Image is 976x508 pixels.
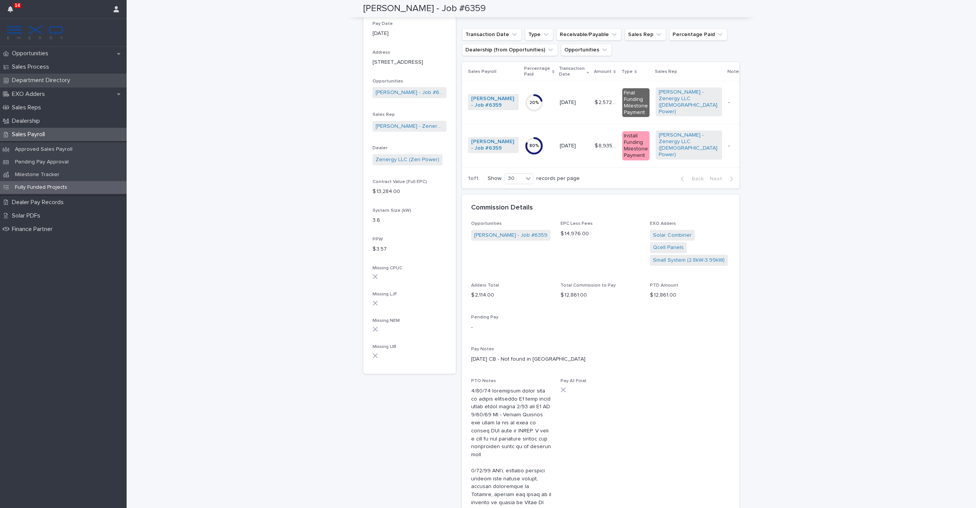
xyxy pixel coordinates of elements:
p: $ 12,861.00 [561,291,641,299]
span: Back [687,176,704,181]
p: Sales Payroll [9,131,51,138]
tr: [PERSON_NAME] - Job #6359 80%[DATE]$ 8,935.20$ 8,935.20 Install Funding Milestone Payment[PERSON_... [462,124,758,167]
p: $ 8,935.20 [595,141,618,149]
p: $ 2,114.00 [471,291,551,299]
span: EXO Adders [650,221,676,226]
p: [DATE] [560,99,588,106]
p: 14 [15,3,20,8]
button: Type [525,28,553,41]
h2: [PERSON_NAME] - Job #6359 [363,3,486,14]
p: Solar PDFs [9,212,46,219]
button: Opportunities [561,44,612,56]
span: PTD Amount [650,283,678,288]
p: EXO Adders [9,91,51,98]
div: 30 [505,175,523,183]
span: Dealer [373,146,387,150]
span: Opportunities [471,221,502,226]
div: 20 % [525,100,543,106]
div: 14 [8,5,18,18]
p: - [728,99,745,106]
a: [PERSON_NAME] - Zenergy LLC ([DEMOGRAPHIC_DATA] Power) [659,132,719,158]
p: Approved Sales Payroll [9,146,79,153]
span: Address [373,50,390,55]
p: Dealer Pay Records [9,199,70,206]
p: Type [622,68,633,76]
tr: [PERSON_NAME] - Job #6359 20%[DATE]$ 2,572.20$ 2,572.20 Final Funding Milestone Payment[PERSON_NA... [462,81,758,124]
a: [PERSON_NAME] - Job #6359 [376,89,443,97]
p: Percentage Paid [524,64,550,79]
button: Dealership (from Opportunities) [462,44,558,56]
p: $ 14,976.00 [561,230,641,238]
p: Notes [727,68,741,76]
p: Finance Partner [9,226,59,233]
span: PPW [373,237,383,242]
p: Transaction Date [559,64,585,79]
a: Qcell Panels [653,244,684,252]
div: Final Funding Milestone Payment [622,88,650,117]
a: [PERSON_NAME] - Job #6359 [471,139,516,152]
p: Pending Pay Approval [9,159,75,165]
img: FKS5r6ZBThi8E5hshIGi [6,25,64,40]
span: Missing LJF [373,292,397,297]
p: Amount [594,68,612,76]
button: Back [674,175,707,182]
p: Sales Process [9,63,55,71]
div: Install Funding Milestone Payment [622,131,650,160]
p: 1 of 1 [462,169,485,188]
a: Small System (2.8kW-3.99kW) [653,256,725,264]
span: Missing CPUC [373,266,402,270]
span: Missing NEM [373,318,400,323]
span: Pay At Final [561,379,586,383]
a: [PERSON_NAME] - Job #6359 [471,96,516,109]
button: Transaction Date [462,28,522,41]
p: 3.6 [373,216,447,224]
button: Next [707,175,739,182]
span: EPC Less Fees [561,221,593,226]
button: Receivable/Payable [556,28,622,41]
p: - [728,143,745,149]
span: Pending Pay [471,315,498,320]
p: Dealership [9,117,46,125]
p: $ 13,284.00 [373,188,447,196]
p: Opportunities [9,50,54,57]
p: $ 12,861.00 [650,291,730,299]
p: [DATE] [560,143,588,149]
p: Sales Payroll [468,68,496,76]
span: Opportunities [373,79,403,84]
p: Sales Rep [655,68,677,76]
span: Adders Total [471,283,499,288]
p: [STREET_ADDRESS] [373,58,447,66]
p: Show [488,175,501,182]
p: $ 3.57 [373,245,447,253]
span: System Size (kW) [373,208,411,213]
p: Milestone Tracker [9,172,66,178]
p: Fully Funded Projects [9,184,73,191]
span: Pay Date [373,21,393,26]
button: Sales Rep [625,28,666,41]
span: Pay Notes [471,347,494,351]
span: PTO Notes [471,379,496,383]
a: [PERSON_NAME] - Job #6359 [474,231,547,239]
p: [DATE] CB - Not found in [GEOGRAPHIC_DATA] [471,355,730,363]
span: Next [710,176,727,181]
span: Missing UB [373,345,396,349]
p: Department Directory [9,77,76,84]
p: Sales Reps [9,104,47,111]
a: [PERSON_NAME] - Zenergy LLC ([DEMOGRAPHIC_DATA] Power) [659,89,719,115]
a: [PERSON_NAME] - Zenergy LLC ([DEMOGRAPHIC_DATA] Power) [376,122,443,130]
span: Total Commission to Pay [561,283,616,288]
h2: Commission Details [471,204,533,212]
a: Solar Combiner [653,231,692,239]
p: $ 2,572.20 [595,98,618,106]
button: Percentage Paid [669,28,727,41]
div: 80 % [525,143,543,148]
p: records per page [536,175,580,182]
p: - [471,323,551,332]
p: [DATE] [373,30,447,38]
span: Contract Value (Full EPC) [373,180,427,184]
a: Zenergy LLC (Zen Power) [376,156,439,164]
span: Sales Rep [373,112,395,117]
